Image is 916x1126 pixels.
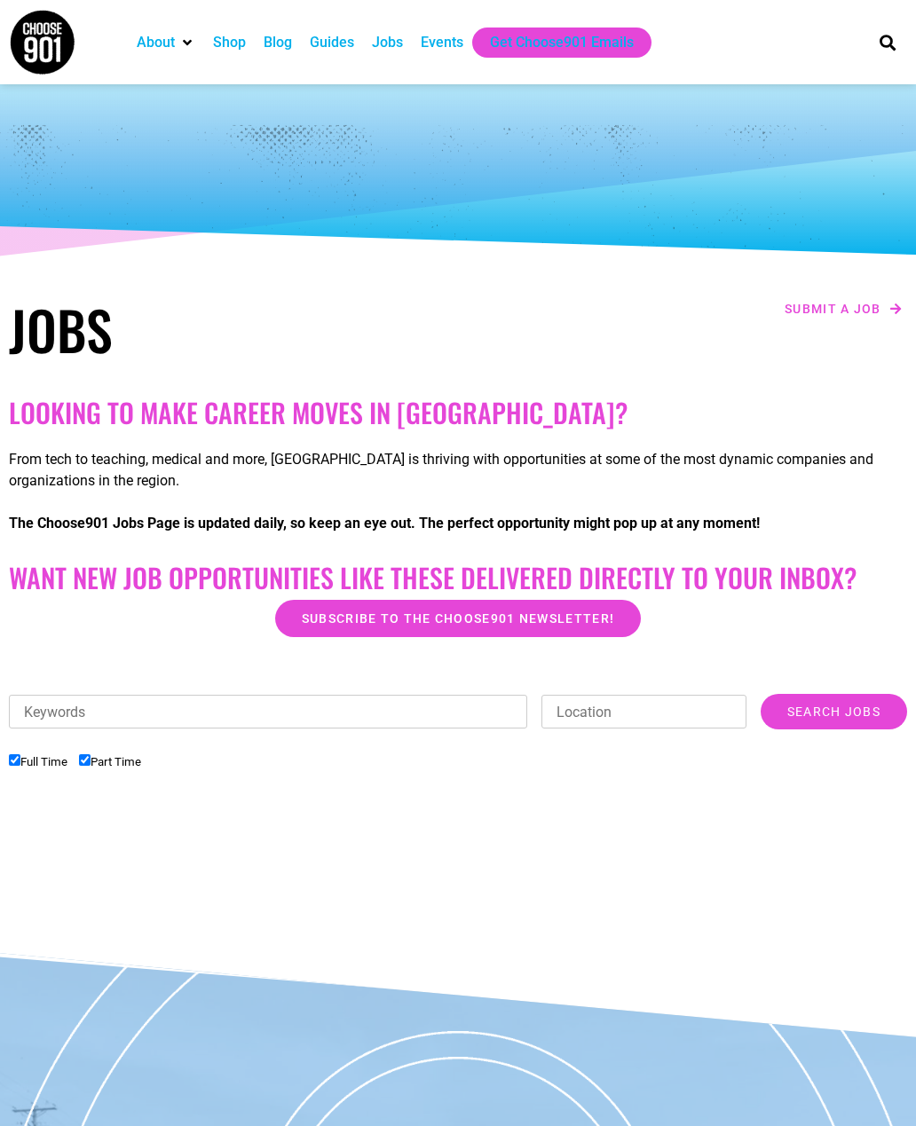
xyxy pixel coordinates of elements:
a: Guides [310,32,354,53]
h1: Jobs [9,297,449,361]
span: Submit a job [785,303,881,315]
label: Part Time [79,755,141,768]
strong: The Choose901 Jobs Page is updated daily, so keep an eye out. The perfect opportunity might pop u... [9,515,760,532]
div: About [128,28,204,58]
h2: Want New Job Opportunities like these Delivered Directly to your Inbox? [9,562,907,594]
label: Full Time [9,755,67,768]
a: Blog [264,32,292,53]
input: Full Time [9,754,20,766]
a: Shop [213,32,246,53]
a: About [137,32,175,53]
h2: Looking to make career moves in [GEOGRAPHIC_DATA]? [9,397,907,429]
input: Location [541,695,746,728]
a: Jobs [372,32,403,53]
p: From tech to teaching, medical and more, [GEOGRAPHIC_DATA] is thriving with opportunities at some... [9,449,907,492]
input: Part Time [79,754,91,766]
span: Subscribe to the Choose901 newsletter! [302,612,614,625]
div: Search [873,28,903,57]
a: Get Choose901 Emails [490,32,634,53]
input: Search Jobs [761,694,907,729]
a: Subscribe to the Choose901 newsletter! [275,600,641,637]
a: Submit a job [779,297,907,320]
nav: Main nav [128,28,855,58]
a: Events [421,32,463,53]
input: Keywords [9,695,527,728]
